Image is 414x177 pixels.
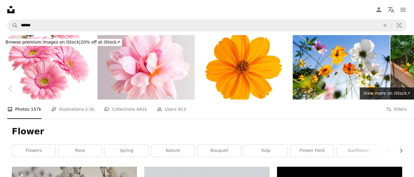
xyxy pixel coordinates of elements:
[105,145,148,157] a: spring
[293,35,390,100] img: Cosmos blooming in a park
[244,145,287,157] a: tulip
[85,106,94,113] span: 2.5k
[337,145,380,157] a: sunflower
[58,145,102,157] a: rose
[12,126,402,137] h1: Flower
[5,40,80,44] span: Browse premium images on iStock |
[104,100,147,119] a: Collections 641k
[8,20,18,31] button: Search Unsplash
[198,145,241,157] a: bouquet
[386,100,407,119] button: Filters
[98,35,195,100] img: Close-up shot blooming bud of beautiful pink ranunculus butterfly isolated on gray background
[136,106,147,113] span: 641k
[397,4,409,16] button: Menu
[360,87,414,100] a: View more on iStock↗
[178,106,186,113] span: 913
[5,40,120,44] span: 20% off at iStock ↗
[7,19,407,31] form: Find visuals sitewide
[363,91,410,96] span: View more on iStock ↗
[7,6,15,13] a: Home — Unsplash
[290,145,334,157] a: flower field
[12,145,55,157] a: flowers
[157,100,186,119] a: Users 913
[51,100,95,119] a: Illustrations 2.5k
[378,20,392,31] button: Clear
[195,35,292,100] img: Cosmos Flower
[373,4,385,16] a: Log in / Sign up
[396,145,402,157] button: scroll list to the right
[151,145,195,157] a: nature
[385,4,397,16] button: Language
[393,60,414,118] a: Next
[392,20,406,31] button: Visual search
